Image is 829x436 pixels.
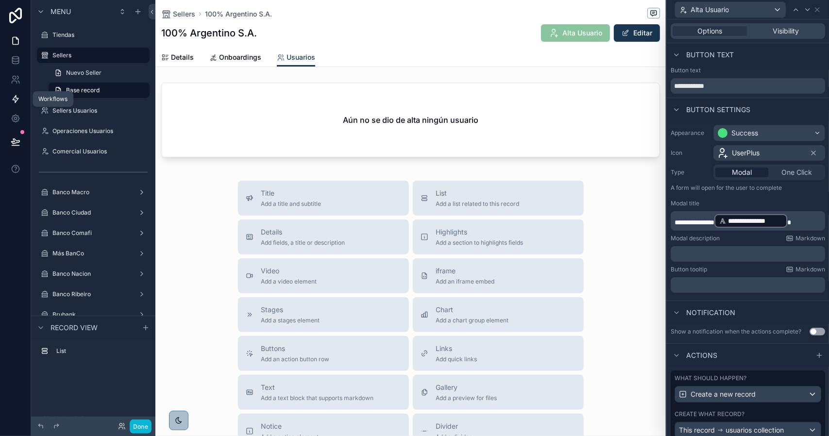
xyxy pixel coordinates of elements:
[781,168,812,177] span: One Click
[671,246,825,262] div: scrollable content
[261,317,320,324] span: Add a stages element
[37,27,150,43] a: Tiendas
[773,26,799,36] span: Visibility
[679,425,715,435] span: This record
[205,9,272,19] a: 100% Argentino S.A.
[52,51,144,59] label: Sellers
[671,168,710,176] label: Type
[37,103,150,118] a: Sellers Usuarios
[52,148,148,155] label: Comercial Usuarios
[277,49,315,67] a: Usuarios
[238,181,409,216] button: TitleAdd a title and subtitle
[691,389,756,399] span: Create a new record
[238,375,409,410] button: TextAdd a text block that supports markdown
[56,347,146,355] label: List
[66,69,102,77] span: Nuevo Seller
[413,258,584,293] button: iframeAdd an iframe embed
[686,50,734,60] span: Button text
[671,277,825,293] div: scrollable content
[261,355,330,363] span: Add an action button row
[436,394,497,402] span: Add a preview for files
[732,168,752,177] span: Modal
[413,219,584,254] button: HighlightsAdd a section to highlights fields
[671,184,825,196] p: A form will open for the user to complete
[238,219,409,254] button: DetailsAdd fields, a title or description
[287,52,315,62] span: Usuarios
[52,229,134,237] label: Banco Comafi
[671,67,701,74] label: Button text
[786,266,825,273] a: Markdown
[52,209,134,217] label: Banco Ciudad
[686,351,717,360] span: Actions
[686,105,750,115] span: Button settings
[786,235,825,242] a: Markdown
[66,86,100,94] span: Base record
[161,49,194,68] a: Details
[436,383,497,392] span: Gallery
[413,336,584,371] button: LinksAdd quick links
[261,227,345,237] span: Details
[413,375,584,410] button: GalleryAdd a preview for files
[261,200,321,208] span: Add a title and subtitle
[37,123,150,139] a: Operaciones Usuarios
[37,205,150,220] a: Banco Ciudad
[436,344,477,353] span: Links
[52,290,134,298] label: Banco Ribeiro
[37,266,150,282] a: Banco Nacion
[726,425,784,435] span: usuarios collection
[261,394,374,402] span: Add a text block that supports markdown
[52,250,134,257] label: Más BanCo
[219,52,261,62] span: Onboardings
[686,308,735,318] span: Notification
[161,9,195,19] a: Sellers
[261,421,319,431] span: Notice
[238,258,409,293] button: VideoAdd a video element
[38,95,68,103] div: Workflows
[795,266,825,273] span: Markdown
[209,49,261,68] a: Onboardings
[436,278,495,285] span: Add an iframe embed
[261,344,330,353] span: Buttons
[261,305,320,315] span: Stages
[161,26,257,40] h1: 100% Argentino S.A.
[261,278,317,285] span: Add a video element
[731,128,758,138] div: Success
[52,107,148,115] label: Sellers Usuarios
[436,421,472,431] span: Divider
[52,270,134,278] label: Banco Nacion
[52,31,148,39] label: Tiendas
[51,7,71,17] span: Menu
[49,65,150,81] a: Nuevo Seller
[52,127,148,135] label: Operaciones Usuarios
[413,181,584,216] button: ListAdd a list related to this record
[436,305,509,315] span: Chart
[37,184,150,200] a: Banco Macro
[671,200,699,207] label: Modal title
[671,149,710,157] label: Icon
[671,235,720,242] label: Modal description
[238,336,409,371] button: ButtonsAdd an action button row
[52,311,134,319] label: Brubank
[51,323,98,333] span: Record view
[671,328,801,335] div: Show a notification when the actions complete?
[436,239,524,247] span: Add a section to highlights fields
[238,297,409,332] button: StagesAdd a stages element
[436,227,524,237] span: Highlights
[37,48,150,63] a: Sellers
[37,307,150,322] a: Brubank
[436,200,520,208] span: Add a list related to this record
[173,9,195,19] span: Sellers
[436,266,495,276] span: iframe
[52,188,134,196] label: Banco Macro
[436,188,520,198] span: List
[261,383,374,392] span: Text
[171,52,194,62] span: Details
[130,419,152,434] button: Done
[37,225,150,241] a: Banco Comafi
[49,83,150,98] a: Base record
[691,5,729,15] span: Alta Usuario
[713,125,825,141] button: Success
[697,26,722,36] span: Options
[261,266,317,276] span: Video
